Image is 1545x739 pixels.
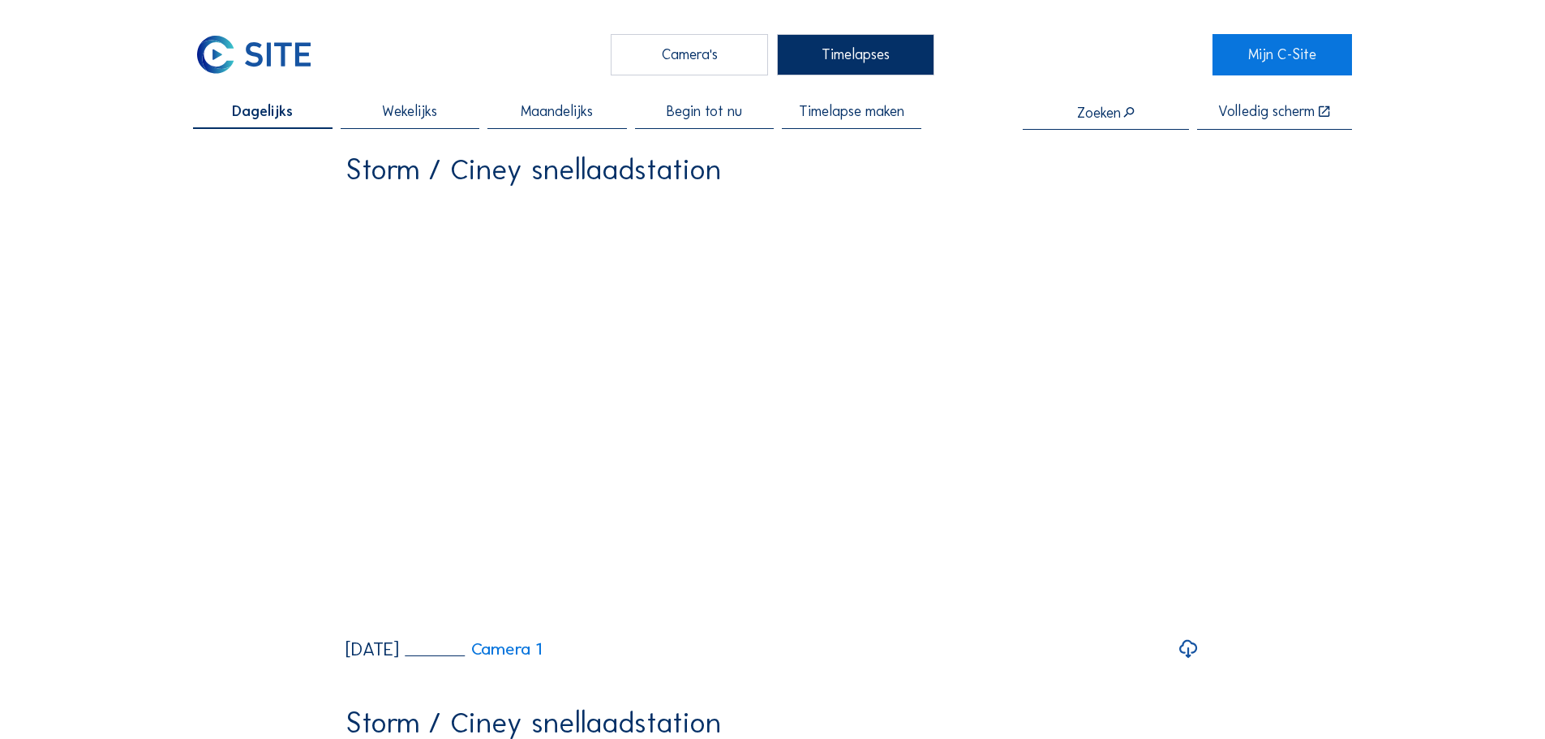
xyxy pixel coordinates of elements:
span: Dagelijks [232,105,293,119]
span: Timelapse maken [799,105,904,119]
span: Begin tot nu [667,105,742,119]
div: Storm / Ciney snellaadstation [345,708,721,737]
video: Your browser does not support the video tag. [345,197,1200,625]
div: Volledig scherm [1218,105,1315,120]
img: C-SITE Logo [193,34,315,75]
div: Storm / Ciney snellaadstation [345,155,721,184]
div: Timelapses [777,34,934,75]
a: C-SITE Logo [193,34,332,75]
div: Camera's [611,34,768,75]
a: Camera 1 [405,641,542,658]
a: Mijn C-Site [1212,34,1351,75]
span: Maandelijks [521,105,593,119]
span: Wekelijks [382,105,437,119]
div: [DATE] [345,640,399,659]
